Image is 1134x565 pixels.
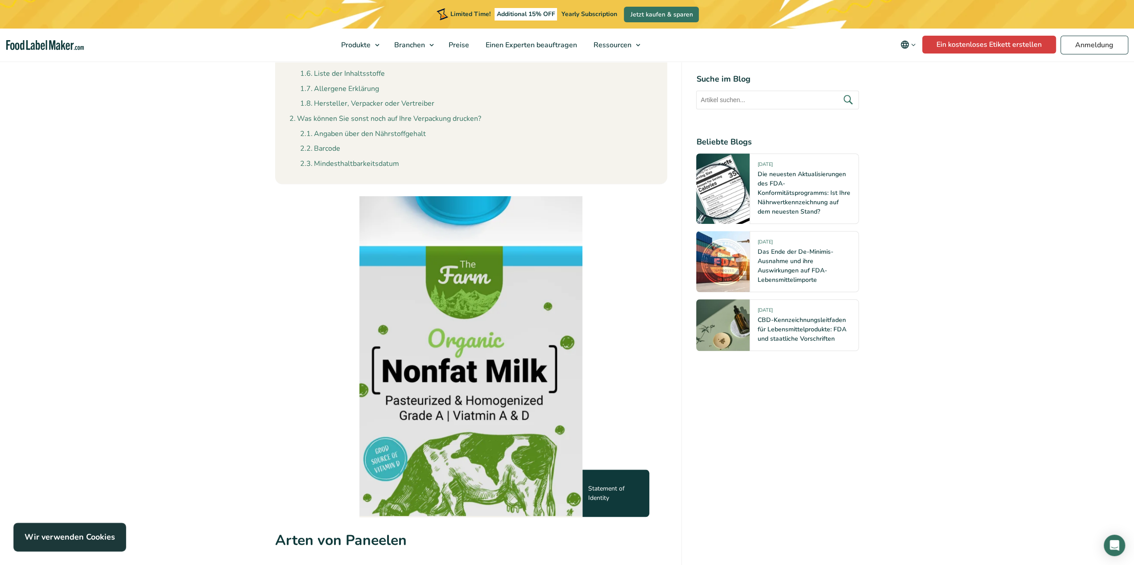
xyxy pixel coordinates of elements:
[300,128,426,140] a: Angaben über den Nährstoffgehalt
[591,40,632,50] span: Ressourcen
[757,170,850,216] a: Die neuesten Aktualisierungen des FDA-Konformitätsprogramms: Ist Ihre Nährwertkennzeichnung auf d...
[478,29,583,62] a: Einen Experten beauftragen
[450,10,491,18] span: Limited Time!
[300,83,379,95] a: Allergene Erklärung
[696,73,859,85] h4: Suche im Blog
[483,40,578,50] span: Einen Experten beauftragen
[922,36,1056,54] a: Ein kostenloses Etikett erstellen
[561,10,617,18] span: Yearly Subscription
[333,29,384,62] a: Produkte
[757,239,772,249] span: [DATE]
[757,161,772,171] span: [DATE]
[624,7,699,22] a: Jetzt kaufen & sparen
[338,40,371,50] span: Produkte
[386,29,438,62] a: Branchen
[586,29,645,62] a: Ressourcen
[1104,535,1125,556] div: Open Intercom Messenger
[441,29,475,62] a: Preise
[300,68,385,80] a: Liste der Inhaltsstoffe
[696,91,859,109] input: Artikel suchen...
[446,40,470,50] span: Preise
[300,143,340,155] a: Barcode
[25,532,115,542] strong: Wir verwenden Cookies
[6,40,84,50] a: Food Label Maker homepage
[275,531,407,550] strong: Arten von Paneelen
[757,247,833,284] a: Das Ende der De-Minimis-Ausnahme und ihre Auswirkungen auf FDA-Lebensmittelimporte
[894,36,922,54] button: Change language
[392,40,426,50] span: Branchen
[582,470,649,517] div: Statement of Identity
[1060,36,1128,54] a: Anmeldung
[757,316,846,343] a: CBD-Kennzeichnungsleitfaden für Lebensmittelprodukte: FDA und staatliche Vorschriften
[289,113,481,125] a: Was können Sie sonst noch auf Ihre Verpackung drucken?
[300,98,434,110] a: Hersteller, Verpacker oder Vertreiber
[300,158,399,170] a: Mindesthaltbarkeitsdatum
[757,307,772,317] span: [DATE]
[696,136,859,148] h4: Beliebte Blogs
[495,8,557,21] span: Additional 15% OFF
